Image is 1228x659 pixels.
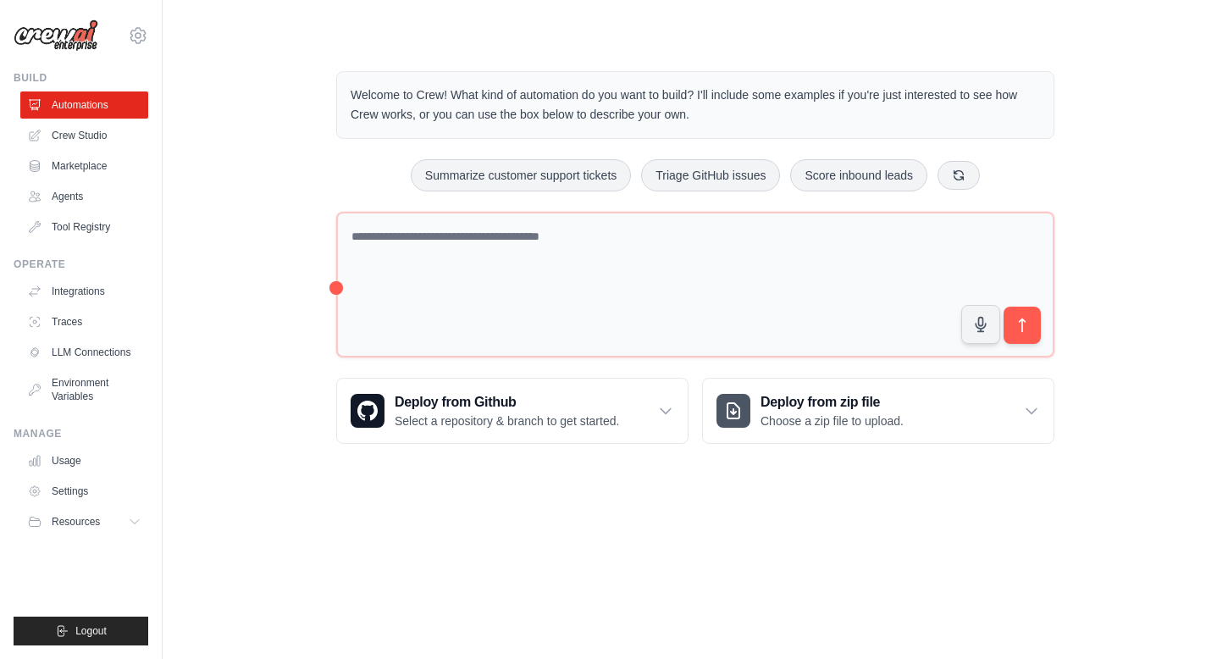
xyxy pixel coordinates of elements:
[20,278,148,305] a: Integrations
[761,413,904,429] p: Choose a zip file to upload.
[20,447,148,474] a: Usage
[351,86,1040,125] p: Welcome to Crew! What kind of automation do you want to build? I'll include some examples if you'...
[20,308,148,335] a: Traces
[52,515,100,529] span: Resources
[411,159,631,191] button: Summarize customer support tickets
[14,19,98,52] img: Logo
[20,152,148,180] a: Marketplace
[761,392,904,413] h3: Deploy from zip file
[20,122,148,149] a: Crew Studio
[14,71,148,85] div: Build
[20,183,148,210] a: Agents
[75,624,107,638] span: Logout
[20,369,148,410] a: Environment Variables
[395,413,619,429] p: Select a repository & branch to get started.
[14,427,148,440] div: Manage
[14,617,148,645] button: Logout
[20,339,148,366] a: LLM Connections
[14,258,148,271] div: Operate
[20,213,148,241] a: Tool Registry
[641,159,780,191] button: Triage GitHub issues
[395,392,619,413] h3: Deploy from Github
[20,508,148,535] button: Resources
[20,91,148,119] a: Automations
[20,478,148,505] a: Settings
[790,159,927,191] button: Score inbound leads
